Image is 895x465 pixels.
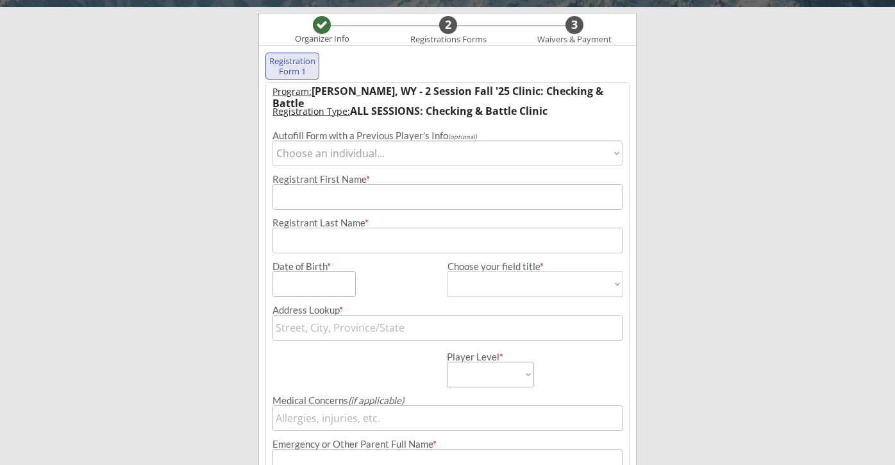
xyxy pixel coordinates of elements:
[272,305,623,315] div: Address Lookup
[447,352,534,362] div: Player Level
[404,35,492,45] div: Registrations Forms
[530,35,619,45] div: Waivers & Payment
[448,133,477,140] em: (optional)
[272,131,623,140] div: Autofill Form with a Previous Player's Info
[272,105,350,117] u: Registration Type:
[272,218,623,228] div: Registrant Last Name
[348,394,404,406] em: (if applicable)
[350,104,548,118] strong: ALL SESSIONS: Checking & Battle Clinic
[272,84,606,110] strong: [PERSON_NAME], WY - 2 Session Fall '25 Clinic: Checking & Battle
[565,18,583,32] div: 3
[272,262,339,271] div: Date of Birth
[272,439,623,449] div: Emergency or Other Parent Full Name
[272,405,623,431] input: Allergies, injuries, etc.
[447,262,623,271] div: Choose your field title
[272,315,623,341] input: Street, City, Province/State
[269,56,316,76] div: Registration Form 1
[287,34,357,44] div: Organizer Info
[272,174,623,184] div: Registrant First Name
[439,18,457,32] div: 2
[272,396,623,405] div: Medical Concerns
[272,85,312,97] u: Program:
